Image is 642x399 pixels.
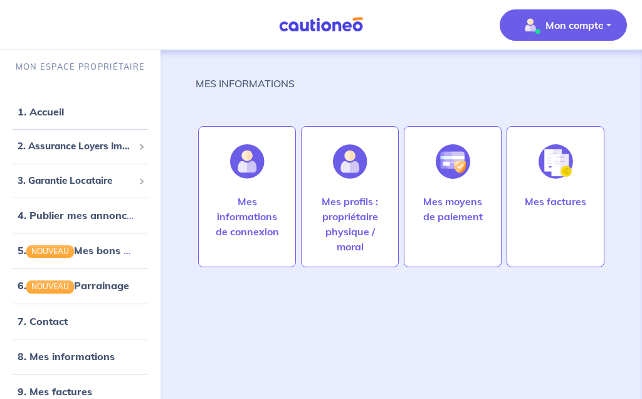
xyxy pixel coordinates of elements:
p: Mes profils : propriétaire physique / moral [314,194,386,254]
a: 1. Accueil [18,105,64,118]
div: 8. Mes informations [5,344,155,369]
p: Mes moyens de paiement [417,194,488,224]
p: Mes informations de connexion [211,194,283,239]
a: 7. Contact [18,315,68,327]
div: 2. Assurance Loyers Impayés [5,134,155,159]
button: illu_account_valid_menu.svgMon compte [500,9,627,41]
img: illu_account_valid_menu.svg [520,15,540,35]
div: 1. Accueil [5,99,155,124]
div: 4. Publier mes annonces [5,203,155,228]
p: MES INFORMATIONS [196,76,295,91]
div: 5.NOUVEAUMes bons plans [5,238,155,263]
img: Cautioneo [274,17,368,33]
img: illu_account_add.svg [333,144,367,179]
p: Mon compte [545,18,604,33]
a: 4. Publier mes annonces [18,209,137,221]
div: 6.NOUVEAUParrainage [5,273,155,298]
a: 5.NOUVEAUMes bons plans [18,244,150,257]
img: illu_credit_card_no_anim.svg [436,144,470,179]
div: 7. Contact [5,309,155,334]
div: 3. Garantie Locataire [5,169,155,193]
a: 9. Mes factures [18,385,92,398]
img: illu_account.svg [230,144,265,179]
span: 3. Garantie Locataire [18,174,134,188]
span: 2. Assurance Loyers Impayés [18,139,134,154]
p: MON ESPACE PROPRIÉTAIRE [16,61,145,73]
a: 8. Mes informations [18,350,115,363]
p: Mes factures [525,194,586,209]
img: illu_invoice.svg [539,144,573,179]
a: 6.NOUVEAUParrainage [18,279,129,292]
